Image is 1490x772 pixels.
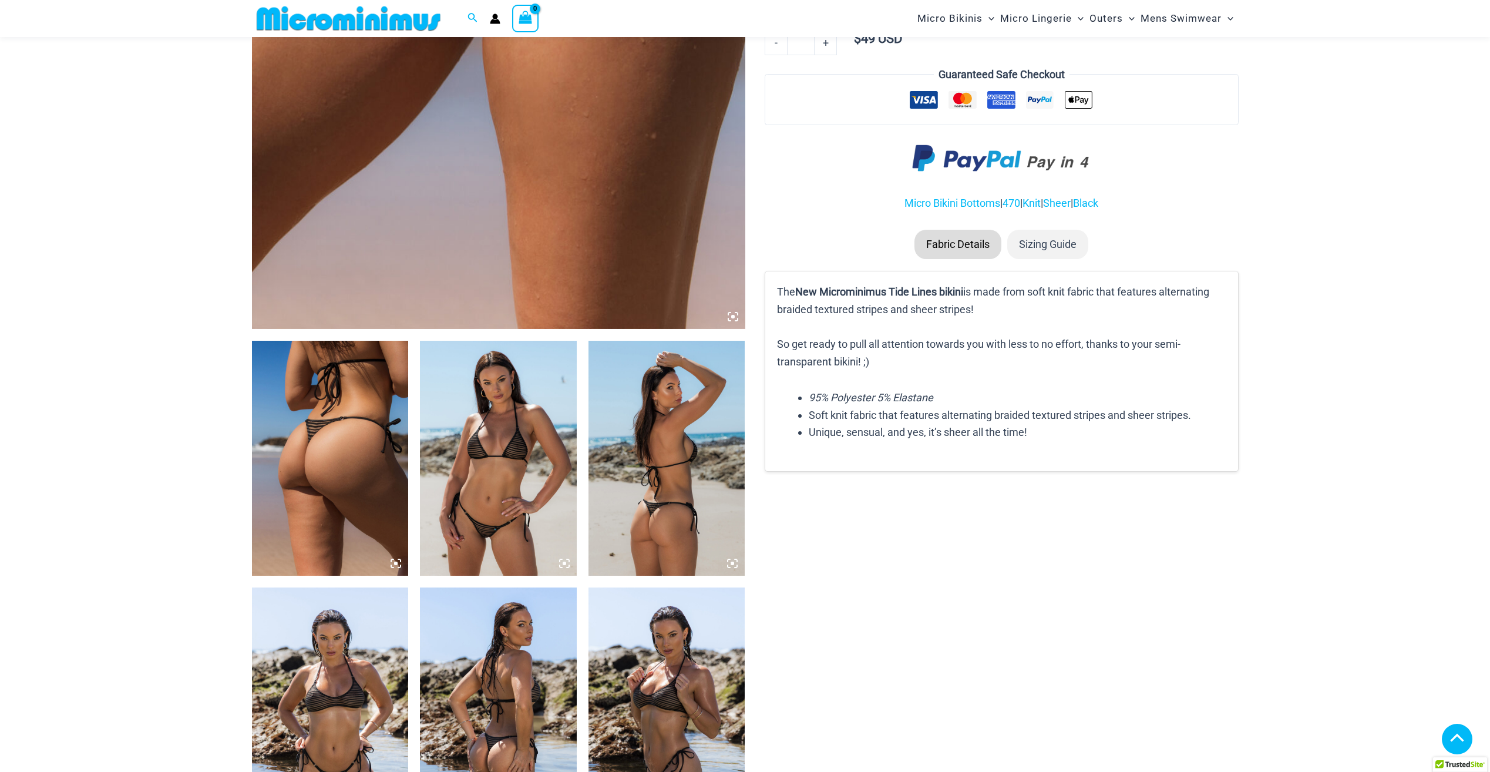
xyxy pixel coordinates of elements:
[490,14,500,24] a: Account icon link
[1003,197,1020,209] a: 470
[809,407,1226,424] li: Soft knit fabric that features alternating braided textured stripes and sheer stripes.
[815,30,837,55] a: +
[467,11,478,26] a: Search icon link
[420,341,577,576] img: Tide Lines Black 308 Tri Top 470 Thong
[787,30,815,55] input: Product quantity
[854,31,861,46] span: $
[809,424,1226,441] li: Unique, sensual, and yes, it’s sheer all the time!
[1073,197,1098,209] a: Black
[765,30,787,55] a: -
[934,66,1069,83] legend: Guaranteed Safe Checkout
[1007,230,1088,259] li: Sizing Guide
[1123,4,1135,33] span: Menu Toggle
[252,341,409,576] img: Tide Lines Black 470 Thong
[914,230,1001,259] li: Fabric Details
[917,4,983,33] span: Micro Bikinis
[1141,4,1222,33] span: Mens Swimwear
[252,5,445,32] img: MM SHOP LOGO FLAT
[1138,4,1236,33] a: Mens SwimwearMenu ToggleMenu Toggle
[512,5,539,32] a: View Shopping Cart, empty
[997,4,1087,33] a: Micro LingerieMenu ToggleMenu Toggle
[1043,197,1071,209] a: Sheer
[1000,4,1072,33] span: Micro Lingerie
[914,4,997,33] a: Micro BikinisMenu ToggleMenu Toggle
[1023,197,1041,209] a: Knit
[809,391,933,404] em: 95% Polyester 5% Elastane
[777,283,1226,371] p: The is made from soft knit fabric that features alternating braided textured stripes and sheer st...
[1089,4,1123,33] span: Outers
[983,4,994,33] span: Menu Toggle
[795,286,963,298] b: New Microminimus Tide Lines bikini
[1072,4,1084,33] span: Menu Toggle
[1222,4,1233,33] span: Menu Toggle
[765,194,1238,212] p: | | | |
[588,341,745,576] img: Tide Lines Black 308 Tri Top 470 Thong
[1087,4,1138,33] a: OutersMenu ToggleMenu Toggle
[854,31,902,46] bdi: 49 USD
[904,197,1000,209] a: Micro Bikini Bottoms
[913,2,1239,35] nav: Site Navigation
